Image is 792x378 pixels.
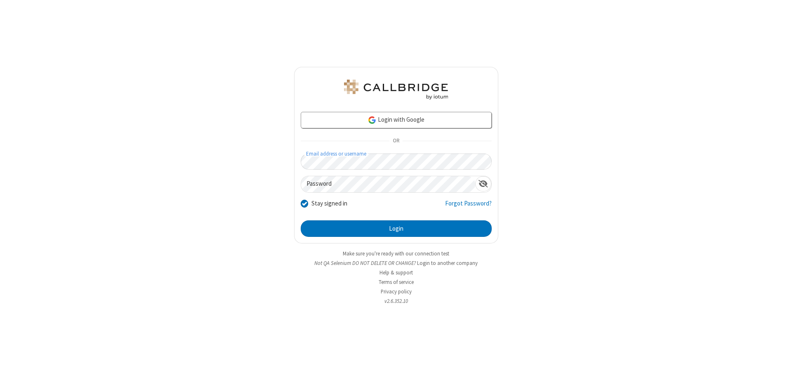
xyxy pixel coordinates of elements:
label: Stay signed in [311,199,347,208]
div: Show password [475,176,491,191]
a: Forgot Password? [445,199,492,215]
input: Password [301,176,475,192]
button: Login [301,220,492,237]
a: Help & support [379,269,413,276]
span: OR [389,135,403,147]
li: Not QA Selenium DO NOT DELETE OR CHANGE? [294,259,498,267]
input: Email address or username [301,154,492,170]
button: Login to another company [417,259,478,267]
iframe: Chat [771,357,786,372]
img: google-icon.png [368,116,377,125]
a: Privacy policy [381,288,412,295]
li: v2.6.352.10 [294,297,498,305]
a: Terms of service [379,279,414,286]
a: Login with Google [301,112,492,128]
a: Make sure you're ready with our connection test [343,250,449,257]
img: QA Selenium DO NOT DELETE OR CHANGE [342,80,450,99]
